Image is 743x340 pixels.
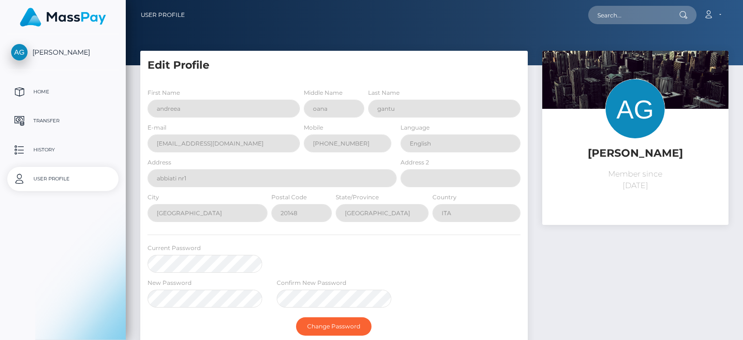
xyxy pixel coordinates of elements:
[304,89,342,97] label: Middle Name
[336,193,379,202] label: State/Province
[7,138,119,162] a: History
[7,48,119,57] span: [PERSON_NAME]
[542,51,728,175] img: ...
[401,158,429,167] label: Address 2
[368,89,400,97] label: Last Name
[148,279,192,287] label: New Password
[11,114,115,128] p: Transfer
[148,193,159,202] label: City
[401,123,430,132] label: Language
[296,317,371,336] button: Change Password
[11,172,115,186] p: User Profile
[11,85,115,99] p: Home
[148,158,171,167] label: Address
[141,5,185,25] a: User Profile
[277,279,346,287] label: Confirm New Password
[432,193,457,202] label: Country
[550,146,721,161] h5: [PERSON_NAME]
[148,89,180,97] label: First Name
[20,8,106,27] img: MassPay
[148,123,166,132] label: E-mail
[588,6,679,24] input: Search...
[7,109,119,133] a: Transfer
[148,244,201,252] label: Current Password
[271,193,307,202] label: Postal Code
[550,168,721,192] p: Member since [DATE]
[304,123,323,132] label: Mobile
[11,143,115,157] p: History
[7,167,119,191] a: User Profile
[7,80,119,104] a: Home
[148,58,520,73] h5: Edit Profile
